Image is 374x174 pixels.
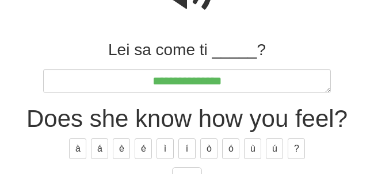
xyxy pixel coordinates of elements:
button: è [113,138,130,159]
button: é [135,138,152,159]
button: ó [222,138,239,159]
button: ? [288,138,305,159]
button: ú [266,138,283,159]
button: ò [200,138,217,159]
button: í [178,138,196,159]
button: ì [157,138,174,159]
button: á [91,138,108,159]
button: à [69,138,86,159]
div: Does she know how you feel? [9,102,365,136]
div: Lei sa come ti _____? [9,40,365,60]
button: ù [244,138,261,159]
